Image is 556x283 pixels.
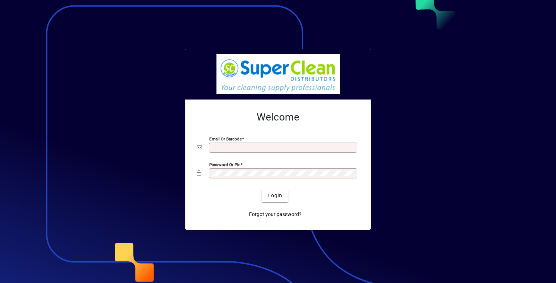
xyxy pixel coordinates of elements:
[209,136,242,141] mat-label: Email or Barcode
[197,111,359,123] h2: Welcome
[209,162,240,167] mat-label: Password or Pin
[249,211,302,218] span: Forgot your password?
[268,192,282,199] span: Login
[262,189,288,202] button: Login
[246,208,304,221] a: Forgot your password?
